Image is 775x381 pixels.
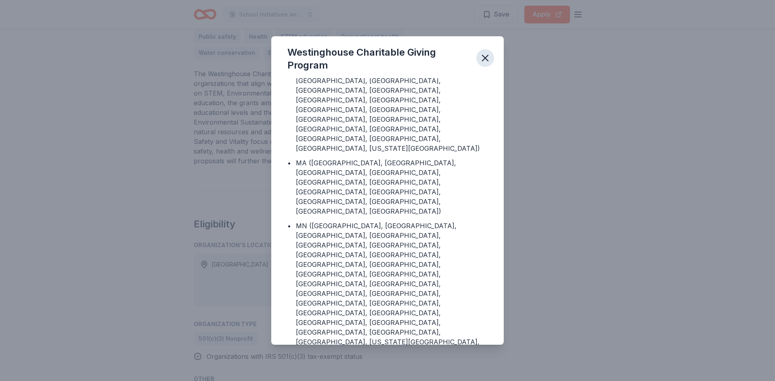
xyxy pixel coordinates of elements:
div: • [287,158,291,168]
div: • [287,221,291,231]
div: MD ([PERSON_NAME][GEOGRAPHIC_DATA], [GEOGRAPHIC_DATA], [GEOGRAPHIC_DATA], [GEOGRAPHIC_DATA], [GEO... [296,66,488,153]
div: MA ([GEOGRAPHIC_DATA], [GEOGRAPHIC_DATA], [GEOGRAPHIC_DATA], [GEOGRAPHIC_DATA], [GEOGRAPHIC_DATA]... [296,158,488,216]
div: MN ([GEOGRAPHIC_DATA], [GEOGRAPHIC_DATA], [GEOGRAPHIC_DATA], [GEOGRAPHIC_DATA], [GEOGRAPHIC_DATA]... [296,221,488,356]
div: Westinghouse Charitable Giving Program [287,46,470,72]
